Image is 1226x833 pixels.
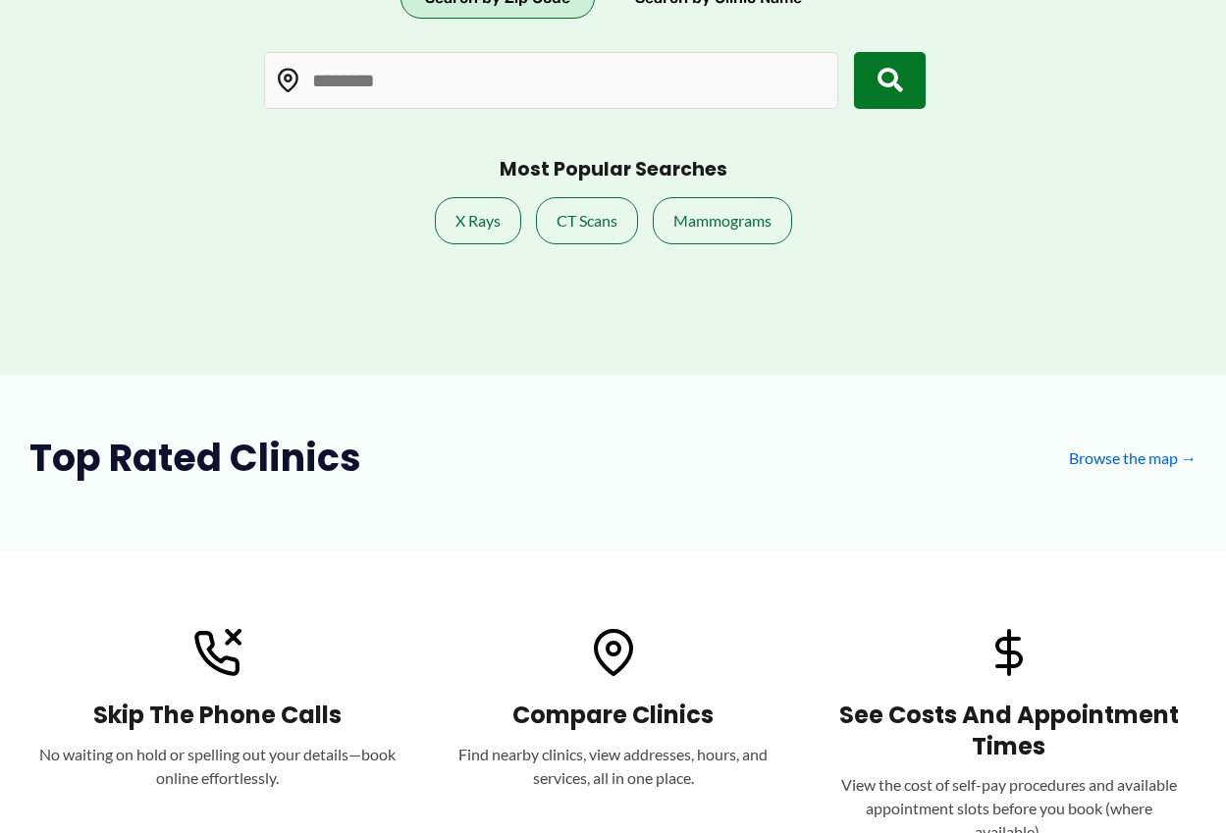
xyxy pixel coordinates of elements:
[39,700,396,730] h3: Skip the Phone Calls
[590,629,637,676] img: Location icon
[830,700,1187,760] h3: See Costs and Appointment Times
[435,700,791,730] h3: Compare Clinics
[536,197,638,244] a: CT Scans
[500,158,727,182] h3: Most Popular Searches
[276,68,301,93] img: Location pin
[39,743,396,790] p: No waiting on hold or spelling out your details—book online effortlessly.
[986,629,1033,676] img: Cost icon
[435,197,521,244] a: X Rays
[435,743,791,790] p: Find nearby clinics, view addresses, hours, and services, all in one place.
[653,197,792,244] a: Mammograms
[194,629,241,676] img: Phone icon
[29,434,361,482] h2: Top Rated Clinics
[1069,443,1197,473] a: Browse the map →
